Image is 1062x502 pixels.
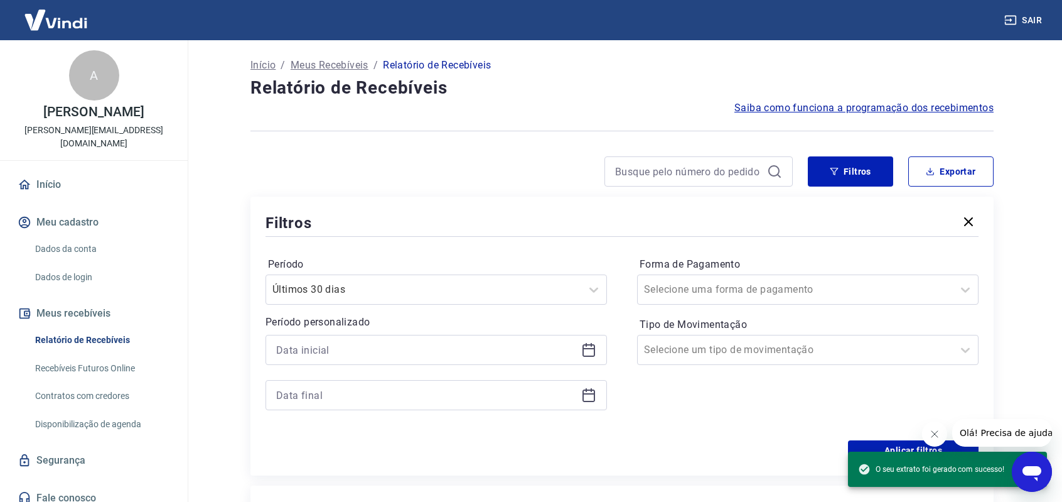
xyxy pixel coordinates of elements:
[15,171,173,199] a: Início
[922,422,947,447] iframe: Fechar mensagem
[15,209,173,236] button: Meu cadastro
[291,58,368,73] a: Meus Recebíveis
[15,1,97,39] img: Vindi
[30,236,173,262] a: Dados da conta
[265,213,312,233] h5: Filtros
[908,156,994,187] button: Exportar
[952,419,1052,447] iframe: Mensagem da empresa
[1002,9,1047,32] button: Sair
[808,156,893,187] button: Filtros
[640,317,976,332] label: Tipo de Movimentação
[281,58,285,73] p: /
[640,257,976,272] label: Forma de Pagamento
[250,75,994,101] h4: Relatório de Recebíveis
[615,162,762,181] input: Busque pelo número do pedido
[383,58,491,73] p: Relatório de Recebíveis
[69,50,119,101] div: A
[265,315,607,330] p: Período personalizado
[373,58,378,73] p: /
[276,386,576,405] input: Data final
[15,447,173,474] a: Segurança
[30,412,173,437] a: Disponibilização de agenda
[30,265,173,290] a: Dados de login
[10,124,178,150] p: [PERSON_NAME][EMAIL_ADDRESS][DOMAIN_NAME]
[43,106,144,119] p: [PERSON_NAME]
[1012,452,1052,492] iframe: Botão para abrir a janela de mensagens
[30,356,173,381] a: Recebíveis Futuros Online
[848,440,979,461] button: Aplicar filtros
[734,101,994,116] a: Saiba como funciona a programação dos recebimentos
[30,327,173,353] a: Relatório de Recebíveis
[15,300,173,327] button: Meus recebíveis
[276,341,576,359] input: Data inicial
[250,58,276,73] a: Início
[30,383,173,409] a: Contratos com credores
[268,257,604,272] label: Período
[8,9,105,19] span: Olá! Precisa de ajuda?
[858,463,1004,476] span: O seu extrato foi gerado com sucesso!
